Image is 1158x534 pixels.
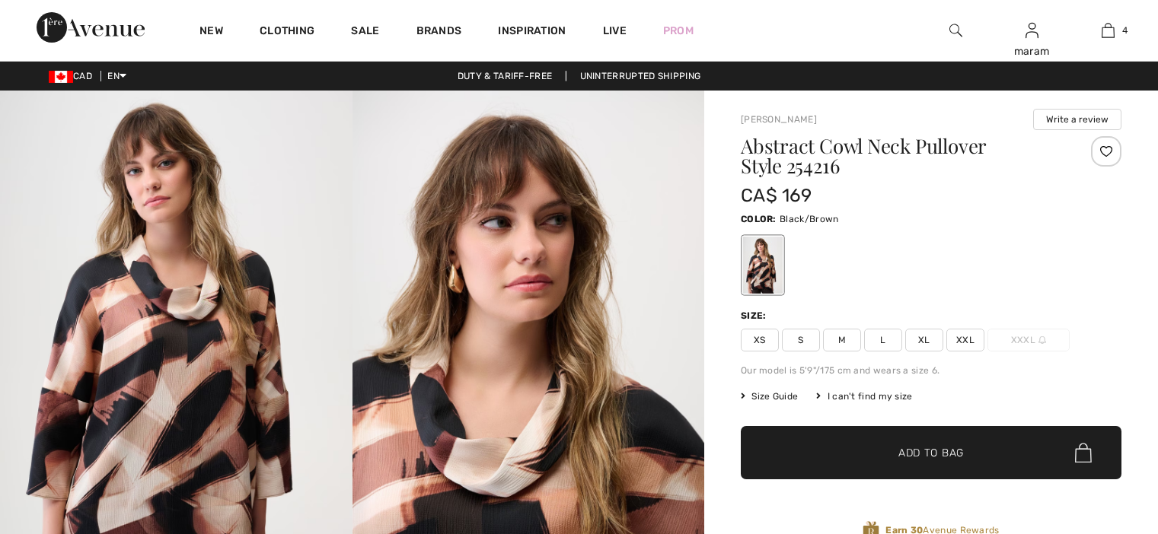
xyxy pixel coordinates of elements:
img: ring-m.svg [1038,336,1046,344]
span: Add to Bag [898,445,964,461]
span: Inspiration [498,24,566,40]
span: EN [107,71,126,81]
a: Sale [351,24,379,40]
span: 4 [1122,24,1128,37]
span: M [823,329,861,351]
a: [PERSON_NAME] [741,114,817,125]
a: Prom [663,23,694,39]
a: Brands [416,24,462,40]
span: Black/Brown [780,214,838,224]
button: Add to Bag [741,426,1121,479]
a: New [199,24,223,40]
button: Write a review [1033,109,1121,130]
span: XXL [946,329,984,351]
span: CAD [49,71,98,81]
img: Canadian Dollar [49,71,73,83]
iframe: Opens a widget where you can find more information [1061,420,1143,458]
img: 1ère Avenue [37,12,145,43]
img: search the website [949,21,962,40]
span: XL [905,329,943,351]
span: XXXL [987,329,1070,351]
a: 4 [1070,21,1145,40]
a: Sign In [1026,23,1038,37]
span: S [782,329,820,351]
img: My Info [1026,21,1038,40]
div: Black/Brown [743,237,783,294]
a: Clothing [260,24,314,40]
div: I can't find my size [816,389,912,403]
div: Our model is 5'9"/175 cm and wears a size 6. [741,364,1121,377]
span: CA$ 169 [741,185,812,206]
div: maram [994,43,1069,59]
span: Size Guide [741,389,798,403]
span: L [864,329,902,351]
img: My Bag [1102,21,1115,40]
div: Size: [741,309,770,323]
a: Live [603,23,627,39]
h1: Abstract Cowl Neck Pullover Style 254216 [741,136,1058,176]
span: Color: [741,214,777,224]
span: XS [741,329,779,351]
